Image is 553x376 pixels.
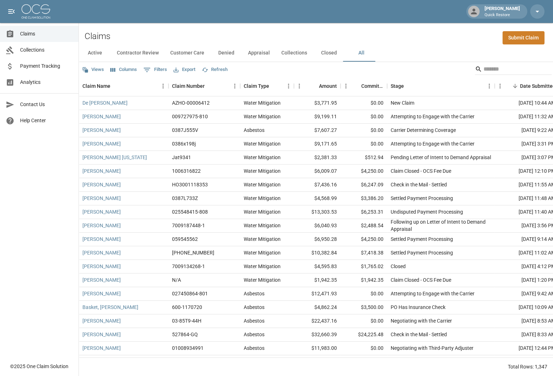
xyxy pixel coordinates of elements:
[244,127,264,134] div: Asbestos
[20,78,73,86] span: Analytics
[294,260,340,273] div: $4,595.83
[391,317,452,324] div: Negotiating with the Carrier
[172,99,210,106] div: AZHO-00006412
[242,44,276,62] button: Appraisal
[340,137,387,151] div: $0.00
[82,249,121,256] a: [PERSON_NAME]
[391,218,491,233] div: Following up on Letter of Intent to Demand Appraisal
[294,205,340,219] div: $13,303.53
[210,44,242,62] button: Denied
[340,314,387,328] div: $0.00
[240,76,294,96] div: Claim Type
[82,99,128,106] a: De [PERSON_NAME]
[313,44,345,62] button: Closed
[172,113,208,120] div: 009727975-810
[172,304,202,311] div: 600-1170720
[205,81,215,91] button: Sort
[82,222,121,229] a: [PERSON_NAME]
[244,276,281,284] div: Water Mitigation
[294,124,340,137] div: $7,607.27
[340,246,387,260] div: $7,418.38
[172,222,205,229] div: 7009187448-1
[294,137,340,151] div: $9,171.65
[340,219,387,233] div: $2,488.54
[82,331,121,338] a: [PERSON_NAME]
[340,205,387,219] div: $6,253.31
[404,81,414,91] button: Sort
[391,263,406,270] div: Closed
[340,178,387,192] div: $6,247.09
[495,81,505,91] button: Menu
[110,81,120,91] button: Sort
[340,328,387,342] div: $24,225.48
[244,317,264,324] div: Asbestos
[391,154,491,161] div: Pending Letter of Intent to Demand Appraisal
[82,290,121,297] a: [PERSON_NAME]
[244,304,264,311] div: Asbestos
[340,260,387,273] div: $1,765.02
[244,331,264,338] div: Asbestos
[391,290,475,297] div: Attempting to Engage with the Carrier
[340,76,387,96] div: Committed Amount
[391,249,453,256] div: Settled Payment Processing
[82,167,121,175] a: [PERSON_NAME]
[482,5,523,18] div: [PERSON_NAME]
[82,140,121,147] a: [PERSON_NAME]
[142,64,169,76] button: Show filters
[351,81,361,91] button: Sort
[172,140,196,147] div: 0386x198j
[82,154,147,161] a: [PERSON_NAME] [US_STATE]
[340,151,387,165] div: $512.94
[79,44,111,62] button: Active
[510,81,520,91] button: Sort
[244,208,281,215] div: Water Mitigation
[85,31,110,42] h2: Claims
[294,178,340,192] div: $7,436.16
[20,46,73,54] span: Collections
[82,235,121,243] a: [PERSON_NAME]
[244,113,281,120] div: Water Mitigation
[244,235,281,243] div: Water Mitigation
[244,181,281,188] div: Water Mitigation
[10,363,68,370] div: © 2025 One Claim Solution
[244,76,269,96] div: Claim Type
[82,181,121,188] a: [PERSON_NAME]
[391,276,451,284] div: Claim Closed - OCS Fee Due
[158,81,168,91] button: Menu
[391,140,475,147] div: Attempting to Engage with the Carrier
[82,76,110,96] div: Claim Name
[244,99,281,106] div: Water Mitigation
[345,44,377,62] button: All
[294,96,340,110] div: $3,771.95
[244,167,281,175] div: Water Mitigation
[22,4,50,19] img: ocs-logo-white-transparent.png
[391,208,463,215] div: Undisputed Payment Processing
[340,165,387,178] div: $4,250.00
[294,301,340,314] div: $4,862.24
[294,110,340,124] div: $9,199.11
[294,76,340,96] div: Amount
[172,249,214,256] div: 01-009-044479
[294,233,340,246] div: $6,950.28
[391,76,404,96] div: Stage
[172,344,204,352] div: 01008934991
[172,208,208,215] div: 025548415-808
[391,331,447,338] div: Check in the Mail - Settled
[294,246,340,260] div: $10,382.84
[82,208,121,215] a: [PERSON_NAME]
[294,342,340,355] div: $11,983.00
[340,81,351,91] button: Menu
[82,276,121,284] a: [PERSON_NAME]
[82,344,121,352] a: [PERSON_NAME]
[244,140,281,147] div: Water Mitigation
[319,76,337,96] div: Amount
[340,233,387,246] div: $4,250.00
[294,151,340,165] div: $2,381.33
[20,30,73,38] span: Claims
[79,76,168,96] div: Claim Name
[172,64,197,75] button: Export
[283,81,294,91] button: Menu
[340,287,387,301] div: $0.00
[172,76,205,96] div: Claim Number
[109,64,139,75] button: Select columns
